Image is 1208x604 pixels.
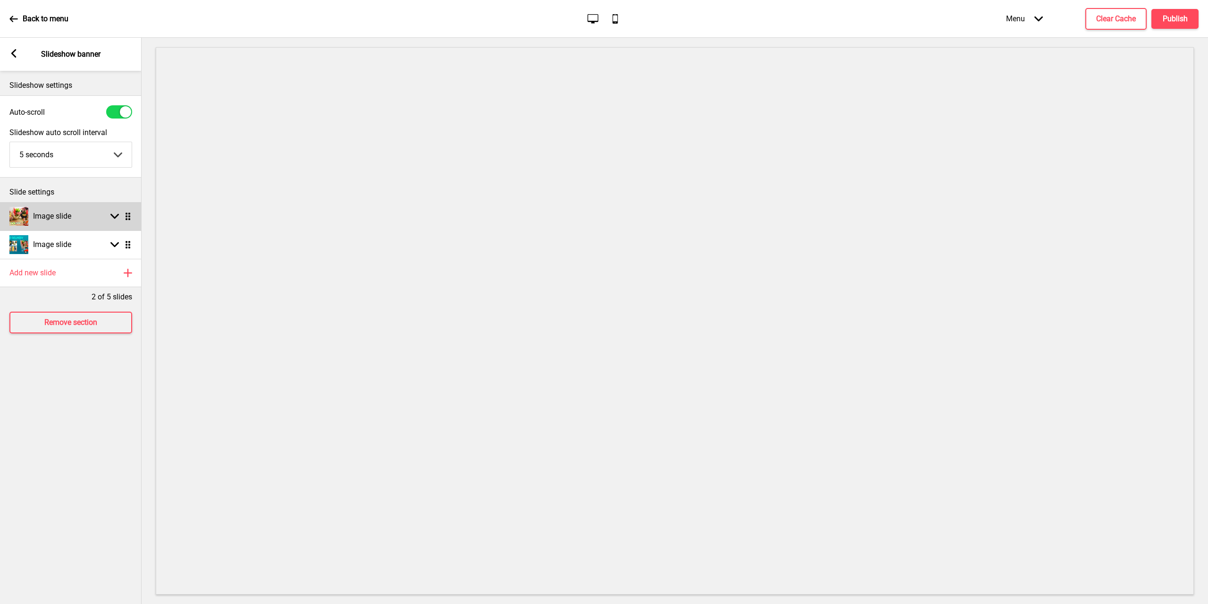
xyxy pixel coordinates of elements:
div: Menu [997,5,1052,33]
h4: Clear Cache [1096,14,1136,24]
p: Slideshow banner [41,49,101,60]
label: Auto-scroll [9,108,45,117]
button: Clear Cache [1085,8,1147,30]
h4: Publish [1163,14,1188,24]
h4: Image slide [33,211,71,221]
button: Remove section [9,312,132,333]
p: Slideshow settings [9,80,132,91]
h4: Add new slide [9,268,56,278]
button: Publish [1151,9,1199,29]
label: Slideshow auto scroll interval [9,128,132,137]
h4: Image slide [33,239,71,250]
a: Back to menu [9,6,68,32]
p: Back to menu [23,14,68,24]
h4: Remove section [44,317,97,328]
p: Slide settings [9,187,132,197]
p: 2 of 5 slides [92,292,132,302]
